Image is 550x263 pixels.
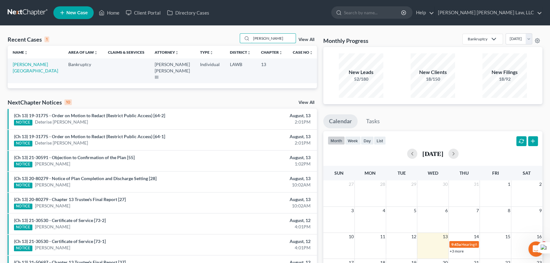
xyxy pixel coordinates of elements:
a: Tasks [360,114,386,128]
div: NOTICE [14,183,32,188]
th: Claims & Services [103,46,150,58]
div: 2:01PM [216,119,311,125]
i: unfold_more [175,51,179,55]
div: NOTICE [14,162,32,167]
a: [PERSON_NAME] [35,245,70,251]
div: 4:01PM [216,224,311,230]
span: 3 [351,207,354,214]
a: [PERSON_NAME] [35,224,70,230]
span: New Case [66,10,88,15]
span: Hearing for [PERSON_NAME] [461,242,511,247]
a: Home [96,7,123,18]
span: 6 [445,207,448,214]
i: unfold_more [24,51,28,55]
span: 30 [442,180,448,188]
a: [PERSON_NAME] [PERSON_NAME] Law, LLC [435,7,542,18]
span: Mon [365,170,376,176]
span: Fri [492,170,499,176]
span: 13 [442,233,448,240]
div: August, 13 [216,112,311,119]
span: 1 [507,180,511,188]
span: 9:45a [451,242,461,247]
a: Calendar [323,114,358,128]
div: 10:02AM [216,203,311,209]
a: Chapterunfold_more [261,50,283,55]
div: 18/150 [411,76,455,82]
span: 10 [348,233,354,240]
a: (Ch 13) 21-30591 - Objection to Confirmation of the Plan [55] [14,155,135,160]
span: 4 [382,207,386,214]
h3: Monthly Progress [323,37,368,44]
span: 16 [536,233,542,240]
div: 4:01PM [216,245,311,251]
i: unfold_more [94,51,98,55]
div: New Leads [339,69,383,76]
span: 11 [379,233,386,240]
button: list [374,136,386,145]
span: 7 [476,207,480,214]
a: Districtunfold_more [230,50,251,55]
a: [PERSON_NAME] [35,161,70,167]
span: 9 [539,207,542,214]
div: August, 12 [216,238,311,245]
i: unfold_more [309,51,313,55]
a: Deterise [PERSON_NAME] [35,119,88,125]
span: Tue [397,170,406,176]
div: 1 [44,37,49,42]
div: Recent Cases [8,36,49,43]
div: NOTICE [14,204,32,209]
div: 2:01PM [216,140,311,146]
a: Directory Cases [164,7,212,18]
span: Wed [427,170,438,176]
h2: [DATE] [422,150,443,157]
a: Help [413,7,434,18]
a: View All [298,100,314,105]
a: Case Nounfold_more [293,50,313,55]
div: Bankruptcy [468,36,487,42]
a: [PERSON_NAME][GEOGRAPHIC_DATA] [13,62,58,73]
a: Attorneyunfold_more [155,50,179,55]
span: 29 [411,180,417,188]
span: 12 [411,233,417,240]
a: (Ch 13) 21-30530 - Certificate of Service [73-2] [14,218,106,223]
div: NOTICE [14,141,32,146]
div: New Clients [411,69,455,76]
span: 8 [507,207,511,214]
i: unfold_more [279,51,283,55]
div: August, 13 [216,154,311,161]
a: Area of Lawunfold_more [68,50,98,55]
span: 28 [379,180,386,188]
a: Client Portal [123,7,164,18]
div: NOTICE [14,225,32,230]
div: 10 [64,99,72,105]
span: 5 [413,207,417,214]
span: Sat [523,170,531,176]
span: 27 [348,180,354,188]
td: Bankruptcy [63,58,103,83]
a: (Ch 13) 21-30530 - Certificate of Service [73-1] [14,239,106,244]
input: Search by name... [251,34,296,43]
a: [PERSON_NAME] [35,203,70,209]
span: 2 [539,180,542,188]
button: month [328,136,345,145]
a: (Ch 13) 19-31775 - Order on Motion to Redact (Restrict Public Access) [64-1] [14,134,165,139]
i: unfold_more [247,51,251,55]
a: (Ch 13) 20-80279 - Notice of Plan Completion and Discharge Setting [28] [14,176,157,181]
span: Thu [459,170,469,176]
i: unfold_more [210,51,213,55]
a: Typeunfold_more [200,50,213,55]
td: [PERSON_NAME] [PERSON_NAME] III [150,58,195,83]
input: Search by name... [344,7,402,18]
button: day [361,136,374,145]
a: Deterise [PERSON_NAME] [35,140,88,146]
span: Sun [334,170,344,176]
td: 13 [256,58,288,83]
iframe: Intercom live chat [528,241,544,257]
div: August, 13 [216,196,311,203]
div: NextChapter Notices [8,98,72,106]
div: NOTICE [14,120,32,125]
div: August, 13 [216,133,311,140]
div: 52/180 [339,76,383,82]
div: 18/92 [482,76,527,82]
div: August, 12 [216,217,311,224]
